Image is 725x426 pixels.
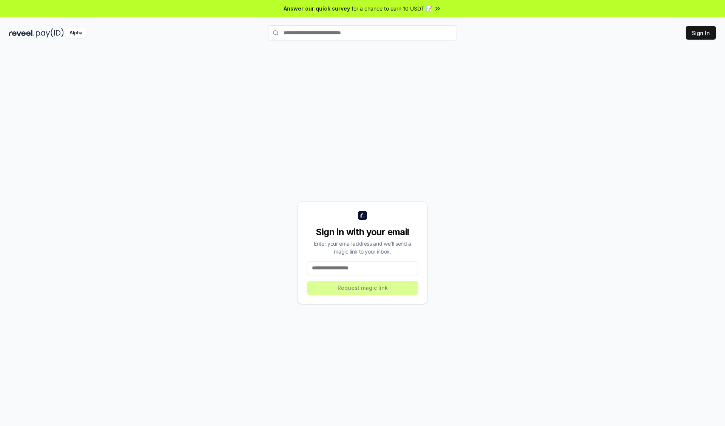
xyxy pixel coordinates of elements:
img: pay_id [36,28,64,38]
div: Sign in with your email [307,226,418,238]
button: Sign In [686,26,716,40]
img: reveel_dark [9,28,34,38]
div: Enter your email address and we’ll send a magic link to your inbox. [307,240,418,255]
div: Alpha [65,28,86,38]
span: Answer our quick survey [284,5,350,12]
span: for a chance to earn 10 USDT 📝 [352,5,432,12]
img: logo_small [358,211,367,220]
